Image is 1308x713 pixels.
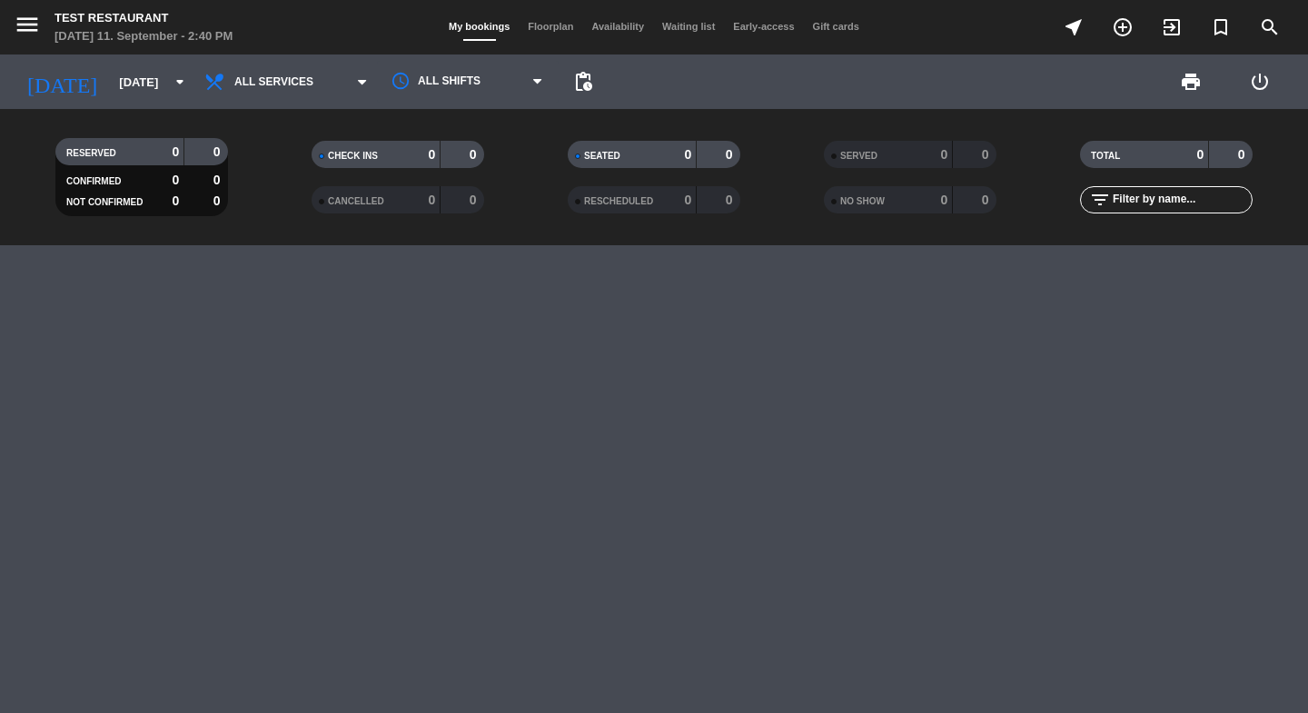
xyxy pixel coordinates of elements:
strong: 0 [172,144,179,159]
strong: 0 [213,144,223,159]
span: NOT CONFIRMED [66,197,143,207]
span: Availability [582,21,653,32]
strong: 0 [172,193,179,208]
strong: 0 [172,173,179,187]
strong: 0 [726,147,736,162]
strong: 0 [940,193,947,207]
strong: 0 [1238,147,1248,162]
strong: 0 [470,147,480,162]
i: search [1259,16,1281,38]
span: RESERVED [66,148,116,158]
div: [DATE] 11. September - 2:40 PM [54,27,233,45]
strong: 0 [213,193,223,208]
span: RESCHEDULED [584,196,653,206]
div: LOG OUT [1225,54,1294,109]
i: add_circle_outline [1112,16,1134,38]
i: arrow_drop_down [169,71,191,93]
button: menu [14,11,41,44]
span: Waiting list [653,21,724,32]
div: Test Restaurant [54,9,233,27]
strong: 0 [940,147,947,162]
strong: 0 [684,193,691,207]
strong: 0 [470,193,480,207]
input: Filter by name... [1111,190,1252,210]
span: Gift cards [804,21,868,32]
strong: 0 [982,193,992,207]
span: CONFIRMED [66,176,122,186]
i: power_settings_new [1249,71,1271,93]
span: print [1180,71,1202,93]
span: NO SHOW [840,196,885,206]
i: exit_to_app [1161,16,1183,38]
strong: 0 [726,193,736,207]
i: filter_list [1089,189,1111,211]
span: Floorplan [519,21,582,32]
strong: 0 [428,193,435,207]
i: [DATE] [14,62,110,102]
strong: 0 [213,173,223,187]
span: CANCELLED [328,196,384,206]
i: menu [14,11,41,38]
span: My bookings [440,21,519,32]
span: Early-access [724,21,803,32]
span: CHECK INS [328,151,378,161]
span: TOTAL [1091,151,1120,161]
span: SERVED [840,151,877,161]
span: pending_actions [572,71,594,93]
span: SEATED [584,151,620,161]
strong: 0 [684,147,691,162]
i: near_me [1063,16,1085,38]
strong: 0 [982,147,992,162]
span: All services [234,75,313,88]
strong: 0 [1196,147,1204,162]
i: turned_in_not [1210,16,1232,38]
strong: 0 [428,147,435,162]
